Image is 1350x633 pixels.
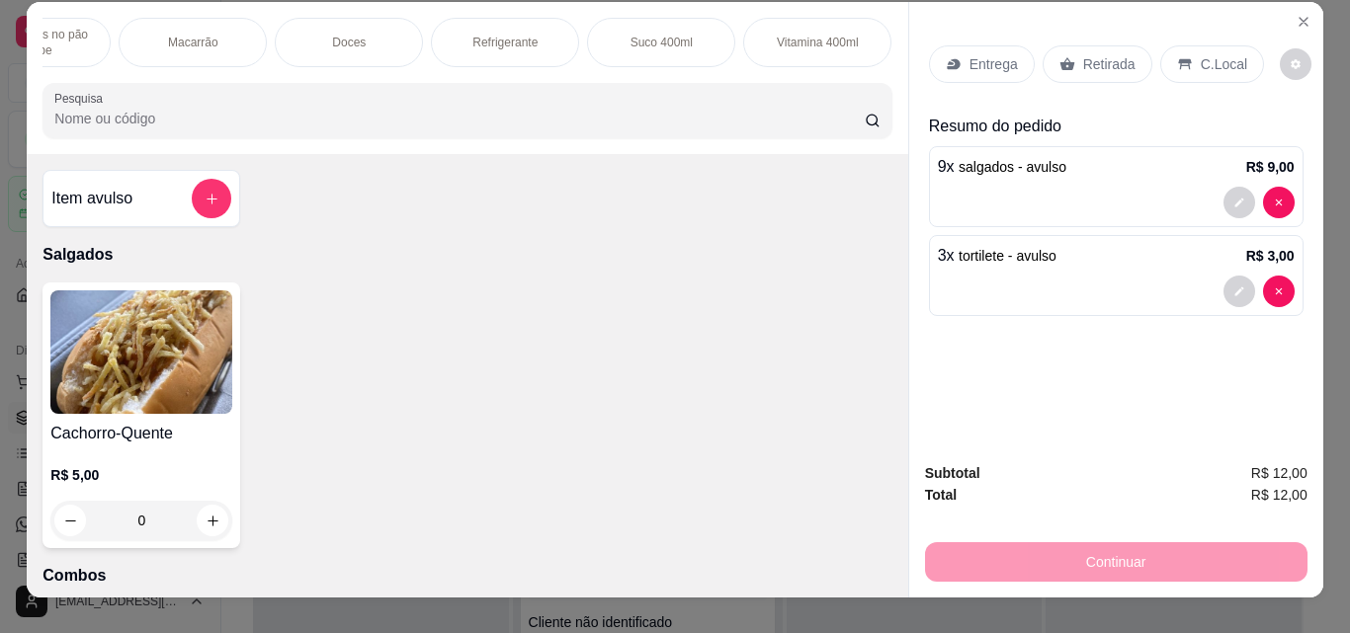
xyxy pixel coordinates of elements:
p: Refrigerante [472,35,538,50]
h4: Cachorro-Quente [50,422,232,445]
p: Retirada [1083,54,1136,74]
p: Entrega [970,54,1018,74]
p: 3 x [938,244,1056,268]
strong: Total [925,487,957,503]
span: R$ 12,00 [1251,484,1308,506]
p: Doces [332,35,366,50]
p: Suco 400ml [631,35,693,50]
button: decrease-product-quantity [1263,187,1295,218]
strong: Subtotal [925,465,980,481]
button: decrease-product-quantity [1223,187,1255,218]
button: decrease-product-quantity [1280,48,1311,80]
button: decrease-product-quantity [1263,276,1295,307]
p: R$ 3,00 [1246,246,1295,266]
input: Pesquisa [54,109,865,128]
label: Pesquisa [54,90,110,107]
button: add-separate-item [192,179,231,218]
p: Macarrão [168,35,218,50]
p: Resumo do pedido [929,115,1304,138]
span: salgados - avulso [959,159,1066,175]
h4: Item avulso [51,187,132,210]
p: R$ 5,00 [50,465,232,485]
img: product-image [50,290,232,414]
p: Combos [42,564,891,588]
p: C.Local [1201,54,1247,74]
span: tortilete - avulso [959,248,1056,264]
p: Salgados [42,243,891,267]
button: Close [1288,6,1319,38]
span: R$ 12,00 [1251,462,1308,484]
p: R$ 9,00 [1246,157,1295,177]
p: 9 x [938,155,1066,179]
p: Vitamina 400ml [777,35,859,50]
button: decrease-product-quantity [1223,276,1255,307]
